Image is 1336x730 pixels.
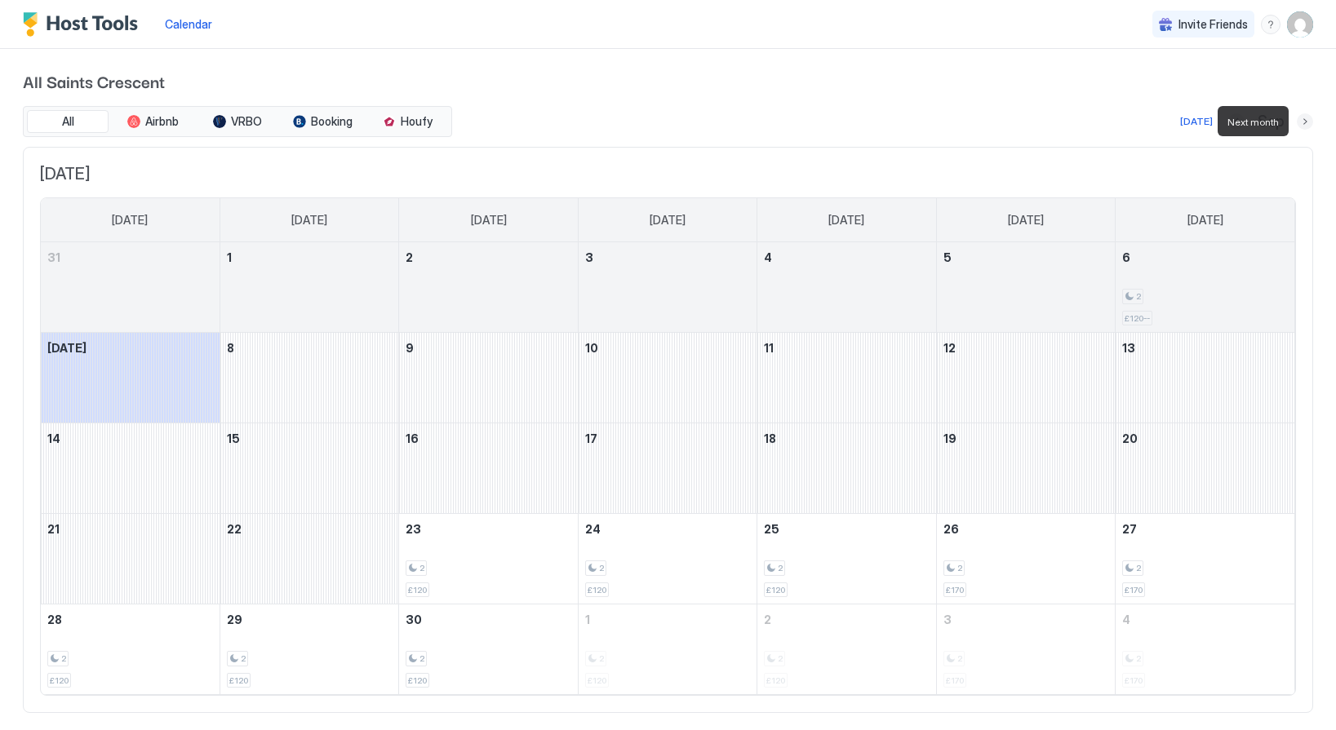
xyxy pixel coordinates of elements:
a: Host Tools Logo [23,12,145,37]
span: 2 [957,563,962,573]
div: tab-group [23,106,452,137]
div: User profile [1287,11,1313,38]
span: [DATE] [828,213,864,228]
span: 6 [1122,250,1130,264]
span: 2 [1136,291,1141,302]
span: £120 [408,585,427,595]
span: 2 [61,653,66,664]
td: September 9, 2025 [399,333,578,423]
span: 18 [764,431,776,445]
span: 14 [47,431,60,445]
td: September 28, 2025 [41,604,220,695]
a: September 15, 2025 [220,423,398,453]
a: September 22, 2025 [220,514,398,544]
td: September 27, 2025 [1116,514,1294,604]
span: 8 [227,341,234,355]
span: 9 [406,341,414,355]
span: 25 [764,522,779,536]
td: September 3, 2025 [578,242,757,333]
span: Invite Friends [1178,17,1248,32]
span: 5 [943,250,952,264]
td: September 10, 2025 [578,333,757,423]
span: 2 [419,563,424,573]
span: [DATE] [1008,213,1044,228]
span: 12 [943,341,956,355]
a: September 18, 2025 [757,423,935,453]
a: September 27, 2025 [1116,514,1294,544]
div: [DATE] [1180,114,1213,129]
a: September 9, 2025 [399,333,577,363]
a: October 2, 2025 [757,604,935,635]
a: September 25, 2025 [757,514,935,544]
a: September 23, 2025 [399,514,577,544]
td: September 16, 2025 [399,423,578,514]
td: September 26, 2025 [936,514,1115,604]
a: September 2, 2025 [399,242,577,272]
a: September 28, 2025 [41,604,220,635]
span: [DATE] [112,213,148,228]
span: 30 [406,613,422,626]
a: September 29, 2025 [220,604,398,635]
span: 28 [47,613,62,626]
td: October 2, 2025 [757,604,936,695]
span: 2 [1136,563,1141,573]
a: October 3, 2025 [937,604,1115,635]
td: September 1, 2025 [220,242,398,333]
span: [DATE] [650,213,686,228]
span: 22 [227,522,242,536]
a: September 12, 2025 [937,333,1115,363]
span: 19 [943,431,957,445]
a: Friday [992,198,1060,242]
span: Calendar [165,17,212,31]
span: 16 [406,431,419,445]
span: £170 [1125,585,1143,595]
span: 29 [227,613,242,626]
a: Monday [275,198,344,242]
span: Airbnb [145,114,179,129]
td: September 8, 2025 [220,333,398,423]
span: £120 [766,585,785,595]
a: September 19, 2025 [937,423,1115,453]
td: October 4, 2025 [1116,604,1294,695]
a: Saturday [1171,198,1240,242]
span: £120 [588,585,606,595]
button: Houfy [366,110,448,133]
span: 27 [1122,522,1137,536]
a: September 4, 2025 [757,242,935,272]
span: 2 [419,653,424,664]
span: £120 [408,675,427,686]
span: 17 [585,431,597,445]
td: September 22, 2025 [220,514,398,604]
td: September 24, 2025 [578,514,757,604]
button: Airbnb [112,110,193,133]
td: September 14, 2025 [41,423,220,514]
span: 1 [585,613,590,626]
td: September 20, 2025 [1116,423,1294,514]
span: [DATE] [471,213,507,228]
span: 20 [1122,431,1138,445]
span: 2 [764,613,771,626]
a: September 26, 2025 [937,514,1115,544]
span: [DATE] [47,341,87,355]
button: Booking [282,110,363,133]
span: 21 [47,522,60,536]
td: September 25, 2025 [757,514,936,604]
button: [DATE] [1178,112,1215,131]
span: £120 [229,675,248,686]
a: September 14, 2025 [41,423,220,453]
span: All Saints Crescent [23,69,1313,93]
span: 23 [406,522,421,536]
td: September 19, 2025 [936,423,1115,514]
a: September 30, 2025 [399,604,577,635]
td: September 6, 2025 [1116,242,1294,333]
button: Next month [1297,113,1313,130]
span: 11 [764,341,774,355]
a: October 4, 2025 [1116,604,1294,635]
span: [DATE] [40,164,1296,184]
td: September 21, 2025 [41,514,220,604]
a: Tuesday [455,198,523,242]
td: September 18, 2025 [757,423,936,514]
td: September 7, 2025 [41,333,220,423]
button: All [27,110,109,133]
